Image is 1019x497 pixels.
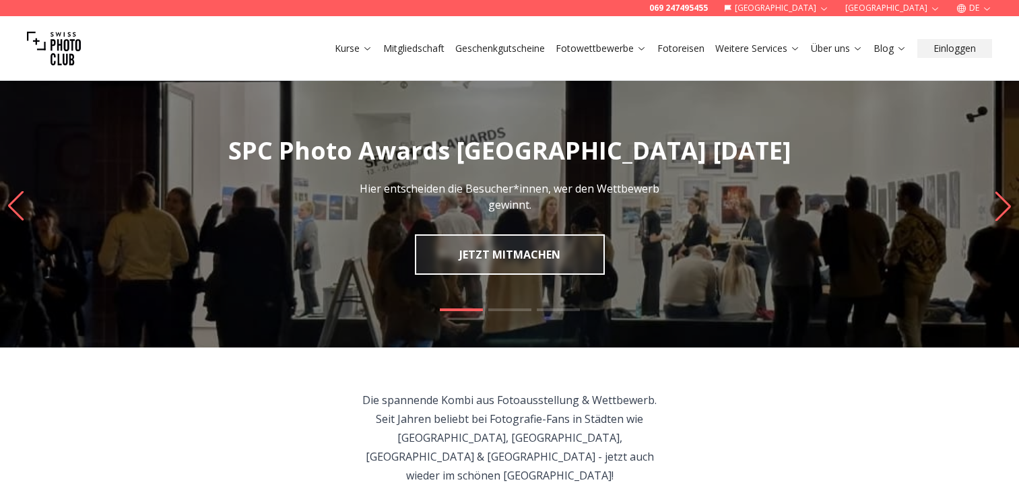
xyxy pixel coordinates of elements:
button: Einloggen [917,39,992,58]
p: Die spannende Kombi aus Fotoausstellung & Wettbewerb. Seit Jahren beliebt bei Fotografie-Fans in ... [356,391,663,485]
a: Mitgliedschaft [383,42,445,55]
a: 069 247495455 [649,3,708,13]
button: Mitgliedschaft [378,39,450,58]
button: Fotowettbewerbe [550,39,652,58]
button: Blog [868,39,912,58]
a: Fotowettbewerbe [556,42,647,55]
button: Kurse [329,39,378,58]
button: Weitere Services [710,39,806,58]
img: Swiss photo club [27,22,81,75]
a: Kurse [335,42,372,55]
a: Blog [874,42,907,55]
button: Fotoreisen [652,39,710,58]
a: Weitere Services [715,42,800,55]
button: Über uns [806,39,868,58]
a: Über uns [811,42,863,55]
a: JETZT MITMACHEN [415,234,605,275]
a: Geschenkgutscheine [455,42,545,55]
a: Fotoreisen [657,42,704,55]
p: Hier entscheiden die Besucher*innen, wer den Wettbewerb gewinnt. [359,180,661,213]
button: Geschenkgutscheine [450,39,550,58]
